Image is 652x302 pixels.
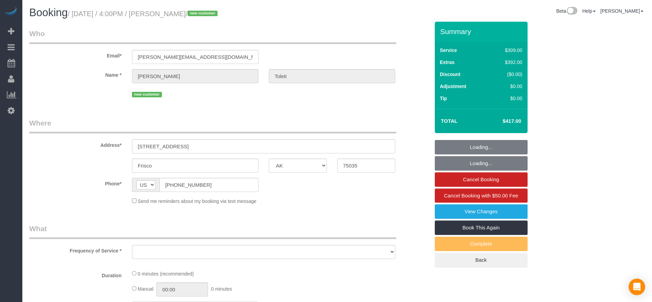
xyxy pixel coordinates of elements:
label: Frequency of Service * [24,245,127,254]
a: Back [435,253,528,267]
div: $0.00 [490,83,522,90]
h3: Summary [440,28,524,35]
span: / [186,10,220,18]
a: Beta [556,8,577,14]
label: Service [440,47,457,54]
input: Last Name* [269,69,395,83]
div: $309.00 [490,47,522,54]
img: Automaid Logo [4,7,18,17]
div: Open Intercom Messenger [629,279,645,295]
span: Cancel Booking with $50.00 Fee [444,193,518,198]
a: [PERSON_NAME] [600,8,643,14]
label: Extras [440,59,455,66]
strong: Total [441,118,458,124]
label: Address* [24,139,127,149]
span: Booking [29,7,68,19]
input: Zip Code* [337,159,395,173]
label: Duration [24,270,127,279]
legend: What [29,224,396,239]
span: Send me reminders about my booking via text message [138,198,257,204]
a: View Changes [435,204,528,219]
a: Cancel Booking [435,172,528,187]
span: Manual [138,286,154,292]
small: / [DATE] / 4:00PM / [PERSON_NAME] [68,10,220,18]
label: Phone* [24,178,127,187]
input: Email* [132,50,258,64]
span: 0 minutes (recommended) [138,271,194,277]
div: $0.00 [490,95,522,102]
label: Name * [24,69,127,78]
label: Discount [440,71,461,78]
input: City* [132,159,258,173]
div: $392.00 [490,59,522,66]
span: new customer [132,92,162,97]
a: Cancel Booking with $50.00 Fee [435,188,528,203]
label: Adjustment [440,83,466,90]
legend: Where [29,118,396,133]
input: Phone* [159,178,258,192]
span: 0 minutes [211,286,232,292]
label: Email* [24,50,127,59]
span: new customer [188,11,218,16]
div: ($0.00) [490,71,522,78]
legend: Who [29,29,396,44]
h4: $417.00 [482,118,521,124]
input: First Name* [132,69,258,83]
label: Tip [440,95,447,102]
a: Help [582,8,596,14]
a: Book This Again [435,220,528,235]
img: New interface [566,7,577,16]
